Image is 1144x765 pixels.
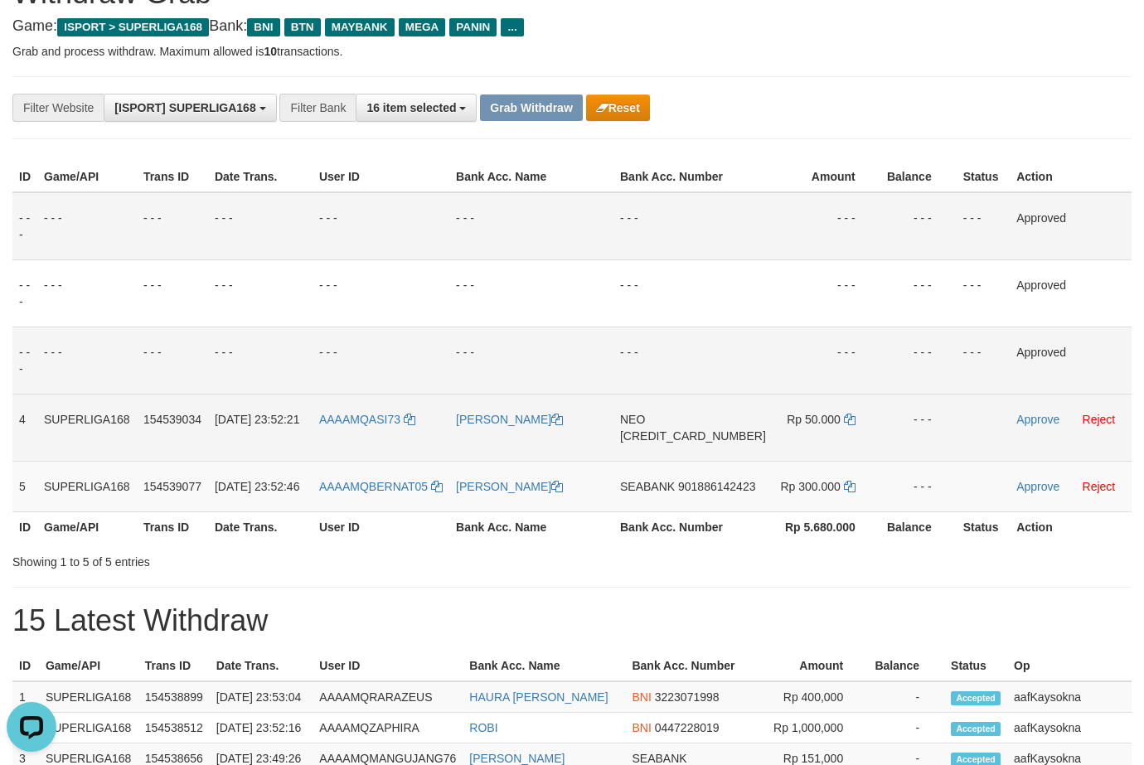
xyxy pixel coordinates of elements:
[12,681,39,713] td: 1
[208,162,313,192] th: Date Trans.
[208,511,313,542] th: Date Trans.
[880,259,957,327] td: - - -
[138,651,210,681] th: Trans ID
[12,192,37,260] td: - - -
[313,259,449,327] td: - - -
[759,651,868,681] th: Amount
[632,752,686,765] span: SEABANK
[210,681,313,713] td: [DATE] 23:53:04
[313,162,449,192] th: User ID
[1010,192,1132,260] td: Approved
[12,94,104,122] div: Filter Website
[313,327,449,394] td: - - -
[469,721,497,734] a: ROBI
[620,480,675,493] span: SEABANK
[208,259,313,327] td: - - -
[844,480,856,493] a: Copy 300000 to clipboard
[773,192,880,260] td: - - -
[264,45,277,58] strong: 10
[12,604,1132,637] h1: 15 Latest Withdraw
[319,480,443,493] a: AAAAMQBERNAT05
[12,547,464,570] div: Showing 1 to 5 of 5 entries
[37,259,137,327] td: - - -
[868,651,944,681] th: Balance
[319,413,400,426] span: AAAAMQASI73
[279,94,356,122] div: Filter Bank
[37,192,137,260] td: - - -
[215,413,299,426] span: [DATE] 23:52:21
[844,413,856,426] a: Copy 50000 to clipboard
[678,480,755,493] span: Copy 901886142423 to clipboard
[12,162,37,192] th: ID
[449,327,613,394] td: - - -
[138,713,210,743] td: 154538512
[313,713,463,743] td: AAAAMQZAPHIRA
[399,18,446,36] span: MEGA
[313,681,463,713] td: AAAAMQRARAZEUS
[880,511,957,542] th: Balance
[7,7,56,56] button: Open LiveChat chat widget
[12,461,37,511] td: 5
[137,162,208,192] th: Trans ID
[1016,413,1059,426] a: Approve
[868,713,944,743] td: -
[613,511,773,542] th: Bank Acc. Number
[787,413,841,426] span: Rp 50.000
[210,713,313,743] td: [DATE] 23:52:16
[613,192,773,260] td: - - -
[319,413,415,426] a: AAAAMQASI73
[620,413,645,426] span: NEO
[1007,681,1132,713] td: aafKaysokna
[1007,713,1132,743] td: aafKaysokna
[247,18,279,36] span: BNI
[39,651,138,681] th: Game/API
[37,461,137,511] td: SUPERLIGA168
[284,18,321,36] span: BTN
[137,259,208,327] td: - - -
[759,681,868,713] td: Rp 400,000
[957,162,1010,192] th: Status
[773,511,880,542] th: Rp 5.680.000
[449,18,497,36] span: PANIN
[12,259,37,327] td: - - -
[137,327,208,394] td: - - -
[586,94,650,121] button: Reset
[957,192,1010,260] td: - - -
[1010,327,1132,394] td: Approved
[1007,651,1132,681] th: Op
[655,721,720,734] span: Copy 0447228019 to clipboard
[313,651,463,681] th: User ID
[37,511,137,542] th: Game/API
[12,651,39,681] th: ID
[37,162,137,192] th: Game/API
[210,651,313,681] th: Date Trans.
[325,18,395,36] span: MAYBANK
[880,394,957,461] td: - - -
[143,480,201,493] span: 154539077
[613,162,773,192] th: Bank Acc. Number
[39,713,138,743] td: SUPERLIGA168
[356,94,477,122] button: 16 item selected
[1083,480,1116,493] a: Reject
[366,101,456,114] span: 16 item selected
[137,511,208,542] th: Trans ID
[313,511,449,542] th: User ID
[480,94,582,121] button: Grab Withdraw
[449,259,613,327] td: - - -
[37,394,137,461] td: SUPERLIGA168
[208,192,313,260] td: - - -
[957,511,1010,542] th: Status
[780,480,840,493] span: Rp 300.000
[12,511,37,542] th: ID
[456,413,563,426] a: [PERSON_NAME]
[613,327,773,394] td: - - -
[880,162,957,192] th: Balance
[12,394,37,461] td: 4
[143,413,201,426] span: 154539034
[632,690,651,704] span: BNI
[632,721,651,734] span: BNI
[773,327,880,394] td: - - -
[501,18,523,36] span: ...
[625,651,759,681] th: Bank Acc. Number
[880,327,957,394] td: - - -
